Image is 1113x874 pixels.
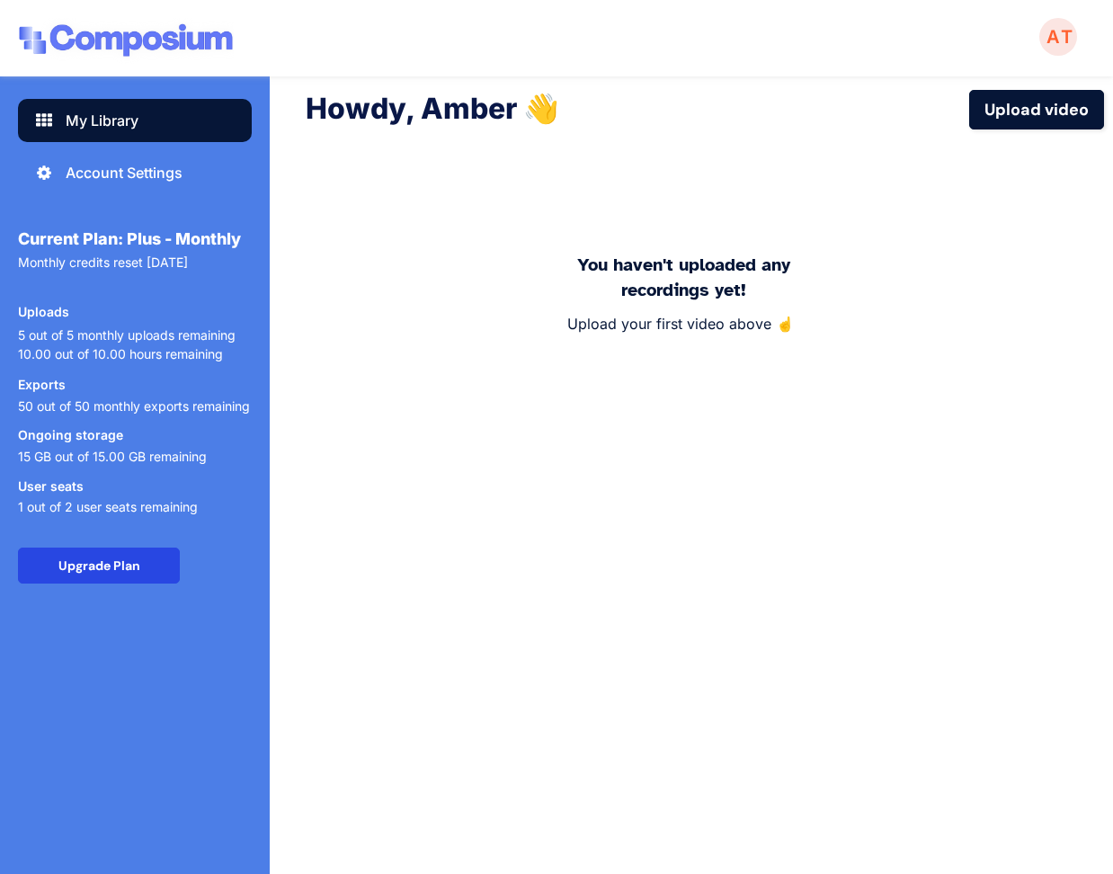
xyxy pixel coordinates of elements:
div: User seats [18,479,84,493]
div: 50 out of 50 monthly exports remaining [18,399,250,415]
div: Upload your first video above ☝️ [548,314,814,336]
div: Exports [18,378,66,391]
div: 15 GB out of 15.00 GB remaining [18,450,207,465]
div: 5 out of 5 monthly uploads remaining 10.00 out of 10.00 hours remaining [18,326,236,363]
img: Primary%20Logo%20%281%29.png [18,18,234,64]
div: Account Settings [66,162,183,183]
button: Upgrade Plan [18,548,180,584]
h1: Current Plan: Plus - Monthly [18,230,252,248]
h1: Howdy, Amber 👋 [306,90,969,131]
div: My Library [66,110,138,131]
strong: You haven't uploaded any recordings yet! [577,254,796,301]
div: A T [1038,28,1079,46]
button: Upload video [969,90,1104,129]
div: 1 out of 2 user seats remaining [18,500,198,515]
div: Monthly credits reset [DATE] [18,255,252,290]
div: Uploads [18,305,69,318]
div: Ongoing storage [18,428,123,441]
